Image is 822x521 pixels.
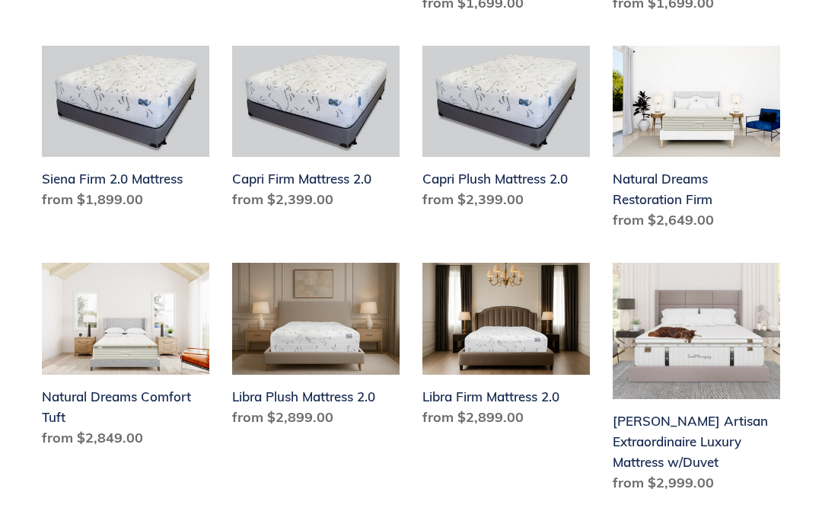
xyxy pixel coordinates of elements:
a: Natural Dreams Restoration Firm [613,46,780,237]
a: Capri Plush Mattress 2.0 [422,46,590,216]
a: Hemingway Artisan Extraordinaire Luxury Mattress w/Duvet [613,263,780,499]
a: Siena Firm 2.0 Mattress [42,46,209,216]
a: Capri Firm Mattress 2.0 [232,46,400,216]
a: Libra Plush Mattress 2.0 [232,263,400,433]
a: Libra Firm Mattress 2.0 [422,263,590,433]
a: Natural Dreams Comfort Tuft [42,263,209,454]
